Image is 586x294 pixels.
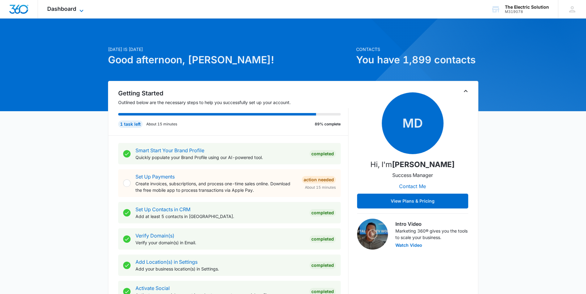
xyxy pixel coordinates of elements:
[135,233,174,239] a: Verify Domain(s)
[356,52,478,67] h1: You have 1,899 contacts
[392,160,455,169] strong: [PERSON_NAME]
[462,87,469,95] button: Toggle Collapse
[135,147,204,153] a: Smart Start Your Brand Profile
[310,209,336,216] div: Completed
[357,219,388,250] img: Intro Video
[395,228,468,241] p: Marketing 360® gives you the tools to scale your business.
[310,235,336,243] div: Completed
[305,185,336,190] span: About 15 minutes
[108,46,352,52] p: [DATE] is [DATE]
[356,46,478,52] p: Contacts
[135,259,197,265] a: Add Location(s) in Settings
[135,180,297,193] p: Create invoices, subscriptions, and process one-time sales online. Download the free mobile app t...
[135,239,305,246] p: Verify your domain(s) in Email.
[395,220,468,228] h3: Intro Video
[47,6,76,12] span: Dashboard
[315,121,341,127] p: 89% complete
[135,285,170,291] a: Activate Social
[310,150,336,157] div: Completed
[135,206,190,212] a: Set Up Contacts in CRM
[395,243,422,247] button: Watch Video
[118,89,348,98] h2: Getting Started
[108,52,352,67] h1: Good afternoon, [PERSON_NAME]!
[135,266,305,272] p: Add your business location(s) in Settings.
[310,262,336,269] div: Completed
[392,171,433,179] p: Success Manager
[357,194,468,208] button: View Plans & Pricing
[505,10,549,14] div: account id
[135,213,305,220] p: Add at least 5 contacts in [GEOGRAPHIC_DATA].
[505,5,549,10] div: account name
[382,92,443,154] span: MD
[393,179,432,194] button: Contact Me
[135,174,175,180] a: Set Up Payments
[118,99,348,106] p: Outlined below are the necessary steps to help you successfully set up your account.
[302,176,336,183] div: Action Needed
[135,154,305,161] p: Quickly populate your Brand Profile using our AI-powered tool.
[146,121,177,127] p: About 15 minutes
[118,120,143,128] div: 1 task left
[370,159,455,170] p: Hi, I'm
